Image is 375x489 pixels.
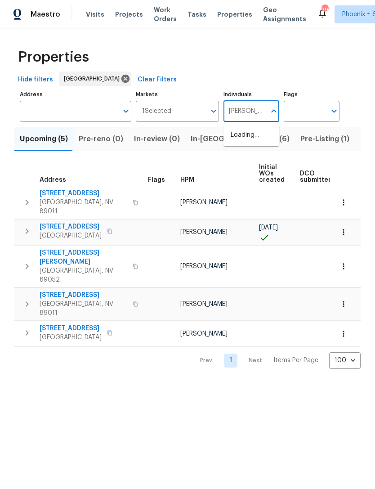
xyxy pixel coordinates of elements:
span: [GEOGRAPHIC_DATA] [40,333,102,342]
button: Open [328,105,340,117]
span: [PERSON_NAME] [180,199,228,206]
span: Flags [148,177,165,183]
span: Geo Assignments [263,5,306,23]
span: Pre-reno (0) [79,133,123,145]
span: [PERSON_NAME] [180,331,228,337]
span: Tasks [187,11,206,18]
nav: Pagination Navigation [192,352,361,369]
span: Clear Filters [138,74,177,85]
span: HPM [180,177,194,183]
button: Open [207,105,220,117]
button: Open [120,105,132,117]
label: Flags [284,92,339,97]
span: Work Orders [154,5,177,23]
span: [GEOGRAPHIC_DATA], NV 89052 [40,266,127,284]
span: [STREET_ADDRESS] [40,324,102,333]
label: Markets [136,92,219,97]
span: Upcoming (5) [20,133,68,145]
span: [STREET_ADDRESS] [40,291,127,300]
span: [GEOGRAPHIC_DATA], NV 89011 [40,300,127,318]
span: [STREET_ADDRESS] [40,189,127,198]
a: Goto page 1 [224,354,237,368]
span: [PERSON_NAME] [180,229,228,235]
span: [GEOGRAPHIC_DATA], NV 89011 [40,198,127,216]
span: [PERSON_NAME] [180,263,228,269]
button: Close [268,105,280,117]
span: DCO submitted [300,170,332,183]
span: Address [40,177,66,183]
label: Address [20,92,131,97]
div: [GEOGRAPHIC_DATA] [59,72,131,86]
span: Maestro [31,10,60,19]
span: Initial WOs created [259,164,285,183]
button: Clear Filters [134,72,180,88]
span: Pre-Listing (1) [300,133,349,145]
span: [STREET_ADDRESS][PERSON_NAME] [40,248,127,266]
span: In-review (0) [134,133,180,145]
input: Search ... [223,101,266,122]
span: Hide filters [18,74,53,85]
span: Properties [18,53,89,62]
span: Visits [86,10,104,19]
span: Projects [115,10,143,19]
label: Individuals [223,92,279,97]
p: Items Per Page [273,356,318,365]
span: [STREET_ADDRESS] [40,222,102,231]
div: Loading… [223,124,279,146]
button: Hide filters [14,72,57,88]
span: [PERSON_NAME] [180,301,228,307]
span: 1 Selected [142,108,171,115]
span: [GEOGRAPHIC_DATA] [64,74,123,83]
div: 39 [321,5,328,14]
span: [DATE] [259,224,278,231]
span: In-[GEOGRAPHIC_DATA] (6) [191,133,290,145]
div: 100 [329,349,361,372]
span: [GEOGRAPHIC_DATA] [40,231,102,240]
span: Properties [217,10,252,19]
